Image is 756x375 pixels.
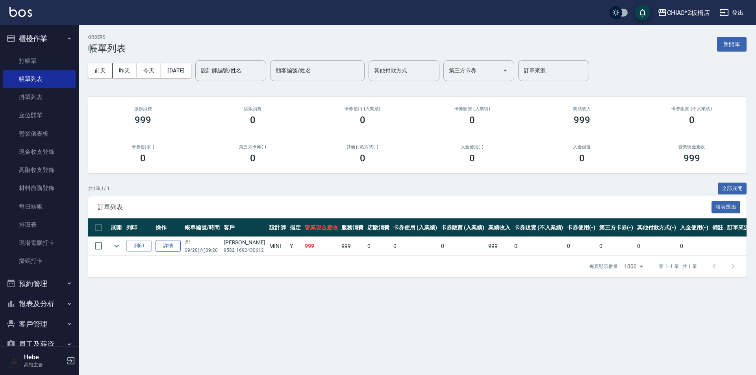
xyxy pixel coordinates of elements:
[137,63,161,78] button: 今天
[635,237,678,255] td: 0
[3,216,76,234] a: 排班表
[250,153,256,164] h3: 0
[717,37,747,52] button: 新開單
[224,247,265,254] p: 9582_1692430612
[3,234,76,252] a: 現場電腦打卡
[3,52,76,70] a: 打帳單
[635,218,678,237] th: 其他付款方式(-)
[659,263,697,270] p: 第 1–1 筆 共 1 筆
[88,43,126,54] h3: 帳單列表
[635,5,650,20] button: save
[124,218,154,237] th: 列印
[469,153,475,164] h3: 0
[712,203,741,211] a: 報表匯出
[267,237,288,255] td: MINI
[678,237,710,255] td: 0
[339,218,365,237] th: 服務消費
[3,161,76,179] a: 高階收支登錄
[113,63,137,78] button: 昨天
[365,218,391,237] th: 店販消費
[512,237,565,255] td: 0
[339,237,365,255] td: 999
[710,218,725,237] th: 備註
[88,185,110,192] p: 共 1 筆, 1 / 1
[6,353,22,369] img: Person
[288,237,303,255] td: Y
[427,106,518,111] h2: 卡券販賣 (入業績)
[537,106,628,111] h2: 業績收入
[646,106,737,111] h2: 卡券販賣 (不入業績)
[156,240,181,252] a: 詳情
[667,8,710,18] div: CHIAO^2板橋店
[3,179,76,197] a: 材料自購登錄
[98,144,189,150] h2: 卡券使用(-)
[684,153,700,164] h3: 999
[154,218,183,237] th: 操作
[360,153,365,164] h3: 0
[712,201,741,213] button: 報表匯出
[678,218,710,237] th: 入金使用(-)
[98,106,189,111] h3: 服務消費
[288,218,303,237] th: 指定
[250,115,256,126] h3: 0
[224,238,265,247] div: [PERSON_NAME]
[391,218,439,237] th: 卡券使用 (入業績)
[365,237,391,255] td: 0
[3,252,76,270] a: 掃碼打卡
[3,314,76,334] button: 客戶管理
[317,106,408,111] h2: 卡券使用 (入業績)
[718,183,747,195] button: 全部展開
[689,115,695,126] h3: 0
[469,115,475,126] h3: 0
[3,198,76,216] a: 每日結帳
[499,64,511,77] button: Open
[486,218,512,237] th: 業績收入
[135,115,151,126] h3: 999
[185,247,220,254] p: 09/20 (六) 09:20
[654,5,713,21] button: CHIAO^2板橋店
[3,143,76,161] a: 現金收支登錄
[565,237,597,255] td: 0
[3,294,76,314] button: 報表及分析
[140,153,146,164] h3: 0
[9,7,32,17] img: Logo
[621,256,646,277] div: 1000
[360,115,365,126] h3: 0
[161,63,191,78] button: [DATE]
[3,88,76,106] a: 掛單列表
[208,144,298,150] h2: 第三方卡券(-)
[183,237,222,255] td: #1
[725,218,751,237] th: 訂單來源
[597,218,635,237] th: 第三方卡券(-)
[303,218,340,237] th: 營業現金應收
[3,125,76,143] a: 營業儀表板
[574,115,590,126] h3: 999
[3,28,76,49] button: 櫃檯作業
[439,237,487,255] td: 0
[208,106,298,111] h2: 店販消費
[537,144,628,150] h2: 入金儲值
[439,218,487,237] th: 卡券販賣 (入業績)
[486,237,512,255] td: 999
[646,144,737,150] h2: 營業現金應收
[717,40,747,48] a: 新開單
[222,218,267,237] th: 客戶
[565,218,597,237] th: 卡券使用(-)
[303,237,340,255] td: 999
[512,218,565,237] th: 卡券販賣 (不入業績)
[126,240,152,252] button: 列印
[317,144,408,150] h2: 其他付款方式(-)
[24,361,64,368] p: 高階主管
[88,35,126,40] h2: ORDERS
[24,353,64,361] h5: Hebe
[391,237,439,255] td: 0
[3,334,76,355] button: 員工及薪資
[427,144,518,150] h2: 入金使用(-)
[3,273,76,294] button: 預約管理
[111,240,122,252] button: expand row
[3,70,76,88] a: 帳單列表
[267,218,288,237] th: 設計師
[183,218,222,237] th: 帳單編號/時間
[579,153,585,164] h3: 0
[109,218,124,237] th: 展開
